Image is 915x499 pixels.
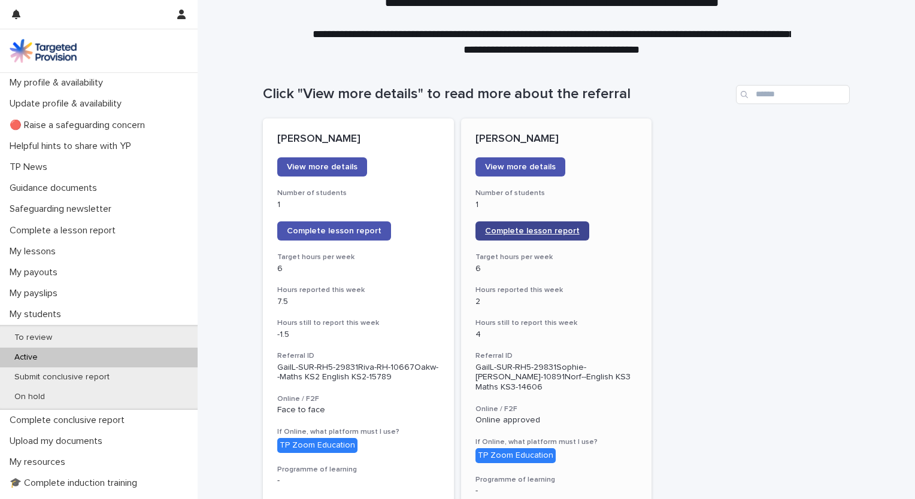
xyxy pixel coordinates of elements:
[277,351,440,361] h3: Referral ID
[736,85,850,104] input: Search
[5,98,131,109] p: Update profile & availability
[475,297,638,307] p: 2
[263,86,731,103] h1: Click "View more details" to read more about the referral
[475,475,638,485] h3: Programme of learning
[277,394,440,404] h3: Online / F2F
[475,330,638,340] p: 4
[475,363,638,392] p: GailL-SUR-RH5-29831Sophie-[PERSON_NAME]-10891Norf--English KS3 Maths KS3-14606
[277,465,440,474] h3: Programme of learning
[475,188,638,198] h3: Number of students
[5,182,107,194] p: Guidance documents
[5,288,67,299] p: My payslips
[277,188,440,198] h3: Number of students
[5,372,119,382] p: Submit conclusive report
[5,392,54,402] p: On hold
[5,162,57,173] p: TP News
[277,330,440,340] p: -1.5
[475,448,556,463] div: TP Zoom Education
[475,404,638,414] h3: Online / F2F
[475,437,638,447] h3: If Online, what platform must I use?
[277,200,440,210] p: 1
[5,352,47,363] p: Active
[475,415,638,425] p: Online approved
[5,77,113,89] p: My profile & availability
[277,297,440,307] p: 7.5
[277,427,440,437] h3: If Online, what platform must I use?
[5,457,75,468] p: My resources
[5,309,71,320] p: My students
[475,318,638,328] h3: Hours still to report this week
[277,476,440,486] p: -
[5,436,112,447] p: Upload my documents
[5,120,154,131] p: 🔴 Raise a safeguarding concern
[475,221,589,241] a: Complete lesson report
[475,133,638,146] p: [PERSON_NAME]
[5,477,147,489] p: 🎓 Complete induction training
[287,227,381,235] span: Complete lesson report
[485,227,580,235] span: Complete lesson report
[277,363,440,383] p: GailL-SUR-RH5-29831Riva-RH-10667Oakw--Maths KS2 English KS2-15789
[475,351,638,361] h3: Referral ID
[5,141,141,152] p: Helpful hints to share with YP
[5,246,65,257] p: My lessons
[5,415,134,426] p: Complete conclusive report
[277,133,440,146] p: [PERSON_NAME]
[485,163,556,171] span: View more details
[277,264,440,274] p: 6
[475,157,565,177] a: View more details
[277,438,357,453] div: TP Zoom Education
[277,252,440,262] h3: Target hours per week
[277,285,440,295] h3: Hours reported this week
[475,486,638,496] p: -
[277,221,391,241] a: Complete lesson report
[277,405,440,415] p: Face to face
[10,39,77,63] img: M5nRWzHhSzIhMunXDL62
[475,264,638,274] p: 6
[475,285,638,295] h3: Hours reported this week
[277,318,440,328] h3: Hours still to report this week
[277,157,367,177] a: View more details
[475,252,638,262] h3: Target hours per week
[475,200,638,210] p: 1
[5,333,62,343] p: To review
[287,163,357,171] span: View more details
[5,225,125,236] p: Complete a lesson report
[5,267,67,278] p: My payouts
[5,203,121,215] p: Safeguarding newsletter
